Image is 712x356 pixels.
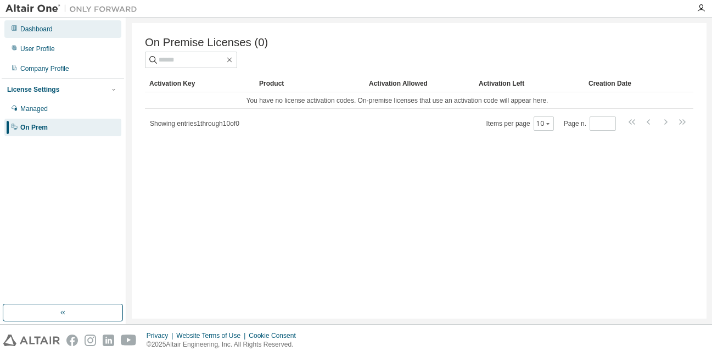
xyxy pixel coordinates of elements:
[150,120,239,127] span: Showing entries 1 through 10 of 0
[7,85,59,94] div: License Settings
[147,340,302,349] p: © 2025 Altair Engineering, Inc. All Rights Reserved.
[5,3,143,14] img: Altair One
[149,75,250,92] div: Activation Key
[147,331,176,340] div: Privacy
[369,75,470,92] div: Activation Allowed
[249,331,302,340] div: Cookie Consent
[121,335,137,346] img: youtube.svg
[66,335,78,346] img: facebook.svg
[20,104,48,113] div: Managed
[479,75,580,92] div: Activation Left
[588,75,645,92] div: Creation Date
[145,36,268,49] span: On Premise Licenses (0)
[3,335,60,346] img: altair_logo.svg
[564,116,616,131] span: Page n.
[20,123,48,132] div: On Prem
[20,44,55,53] div: User Profile
[486,116,554,131] span: Items per page
[85,335,96,346] img: instagram.svg
[145,92,649,109] td: You have no license activation codes. On-premise licenses that use an activation code will appear...
[259,75,360,92] div: Product
[20,25,53,34] div: Dashboard
[20,64,69,73] div: Company Profile
[103,335,114,346] img: linkedin.svg
[176,331,249,340] div: Website Terms of Use
[536,119,551,128] button: 10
